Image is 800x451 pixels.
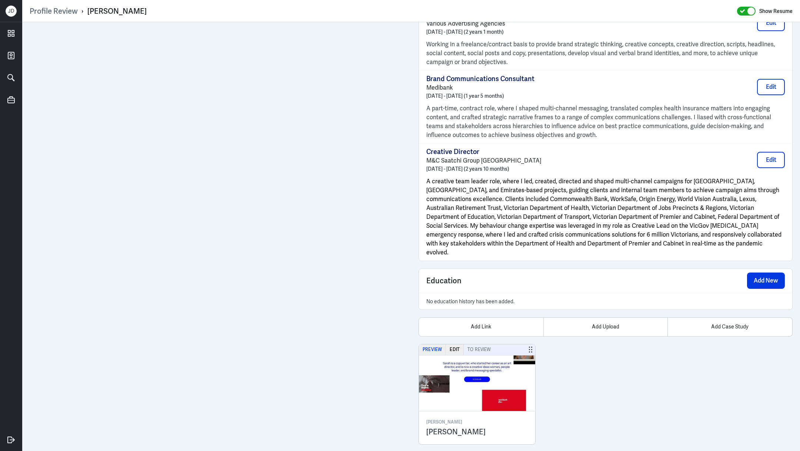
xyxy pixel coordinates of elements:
button: Edit [757,79,785,95]
button: Edit [757,152,785,168]
p: Brand Communications Consultant [426,74,534,83]
iframe: https://docs.google.com/viewerng/viewer?url=https%3A%2F%2Fppcdn.hiredigital.com%2Fregister%2Ffbc1... [30,30,404,444]
p: A part-time, contract role, where I shaped multi-channel messaging, translated complex health ins... [426,104,785,140]
p: Working in a freelance/contract basis to provide brand strategic thinking, creative concepts, cre... [426,40,785,67]
span: Education [426,275,461,286]
p: M&C Saatchi Group [GEOGRAPHIC_DATA] [426,156,541,165]
a: Profile Review [30,6,78,16]
p: › [78,6,87,16]
p: [DATE] - [DATE] (1 year 5 months) [426,92,534,100]
label: Show Resume [759,6,793,16]
button: Edit [757,15,785,31]
div: Add Upload [543,318,668,336]
div: J D [6,6,17,17]
div: Add Case Study [667,318,792,336]
p: Medibank [426,83,534,92]
p: [DATE] - [DATE] (2 years 1 month) [426,28,542,36]
button: Preview [419,344,446,355]
p: No education history has been added. [426,297,785,306]
p: Various Advertising Agencies [426,19,542,28]
div: [PERSON_NAME] [87,6,147,16]
p: [DATE] - [DATE] (2 years 10 months) [426,165,541,173]
span: A creative team leader role, where I led, created, directed and shaped multi-channel campaigns fo... [426,177,781,256]
span: To Review [464,344,494,355]
button: Add New [747,273,785,289]
h3: [PERSON_NAME] [426,427,528,437]
div: Add Link [419,318,543,336]
p: [PERSON_NAME] [426,419,528,425]
button: Edit [446,344,464,355]
p: Creative Director [426,147,541,156]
